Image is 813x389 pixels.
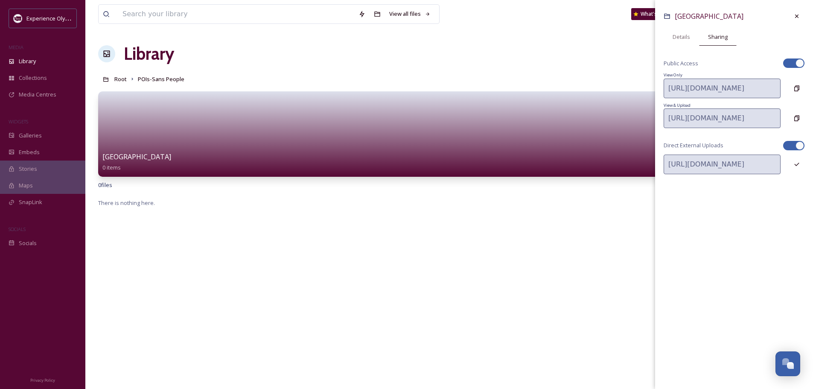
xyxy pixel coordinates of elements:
[114,74,127,84] a: Root
[98,181,112,189] span: 0 file s
[30,374,55,385] a: Privacy Policy
[19,148,40,156] span: Embeds
[138,74,184,84] a: POIs-Sans People
[675,12,743,21] span: [GEOGRAPHIC_DATA]
[708,33,728,41] span: Sharing
[9,226,26,232] span: SOCIALS
[102,152,171,161] span: [GEOGRAPHIC_DATA]
[98,199,155,207] span: There is nothing here.
[9,44,23,50] span: MEDIA
[19,198,42,206] span: SnapLink
[30,377,55,383] span: Privacy Policy
[102,164,121,171] span: 0 items
[138,75,184,83] span: POIs-Sans People
[631,8,674,20] a: What's New
[124,41,174,67] a: Library
[664,72,804,78] span: View Only
[673,33,690,41] span: Details
[9,118,28,125] span: WIDGETS
[19,57,36,65] span: Library
[19,74,47,82] span: Collections
[19,239,37,247] span: Socials
[19,165,37,173] span: Stories
[664,59,698,67] span: Public Access
[775,351,800,376] button: Open Chat
[19,132,42,140] span: Galleries
[19,91,56,99] span: Media Centres
[664,141,723,149] span: Direct External Uploads
[664,102,804,108] span: View & Upload
[118,5,354,23] input: Search your library
[19,181,33,190] span: Maps
[102,153,171,171] a: [GEOGRAPHIC_DATA]0 items
[114,75,127,83] span: Root
[26,14,77,22] span: Experience Olympia
[385,6,435,22] a: View all files
[14,14,22,23] img: download.jpeg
